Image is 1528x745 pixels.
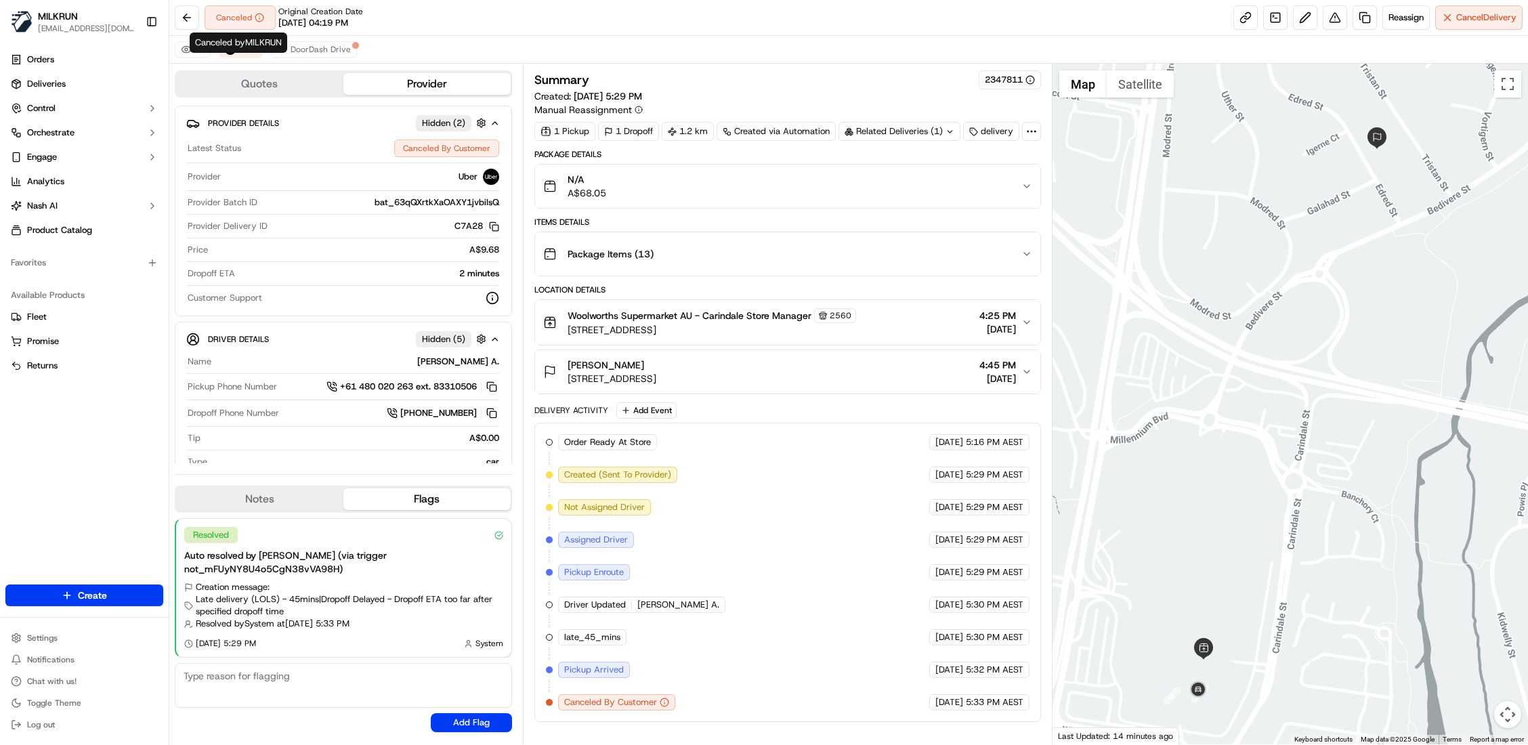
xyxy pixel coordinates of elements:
span: Creation message: [196,581,270,593]
span: [DATE] 5:29 PM [574,90,642,102]
span: Manual Reassignment [534,103,632,116]
span: Engage [27,151,57,163]
button: Reassign [1382,5,1430,30]
span: Dropoff Phone Number [188,407,279,419]
div: car [213,456,499,468]
span: Control [27,102,56,114]
span: [DATE] [935,599,963,611]
span: Name [188,356,211,368]
span: 5:33 PM AEST [966,696,1023,708]
button: CancelDelivery [1435,5,1523,30]
button: N/AA$68.05 [535,165,1040,208]
div: Available Products [5,284,163,306]
button: Quotes [176,73,343,95]
span: Price [188,244,208,256]
span: Woolworths Supermarket AU - Carindale Store Manager [568,309,811,322]
span: [DATE] [935,631,963,643]
span: [STREET_ADDRESS] [568,372,656,385]
div: [PERSON_NAME] A. [217,356,499,368]
span: Create [78,589,107,602]
button: Package Items (13) [535,232,1040,276]
button: Log out [5,715,163,734]
button: Toggle Theme [5,694,163,712]
span: Deliveries [27,78,66,90]
span: System [475,638,503,649]
div: 2 minutes [240,268,499,280]
span: A$68.05 [568,186,606,200]
button: Fleet [5,306,163,328]
div: 2 [1163,687,1181,705]
h3: Summary [534,74,589,86]
span: Latest Status [188,142,241,154]
a: Returns [11,360,158,372]
span: +61 480 020 263 ext. 83310506 [340,381,477,393]
a: Promise [11,335,158,347]
span: A$9.68 [469,244,499,256]
a: Product Catalog [5,219,163,241]
button: C7A28 [454,220,499,232]
span: [DATE] [935,469,963,481]
button: Show satellite imagery [1107,70,1174,98]
div: 1 Pickup [534,122,595,141]
button: Returns [5,355,163,377]
span: [DATE] 5:29 PM [196,638,256,649]
span: [DATE] [935,566,963,578]
span: 4:45 PM [979,358,1016,372]
span: [DATE] [935,436,963,448]
span: Provider [188,171,221,183]
button: Promise [5,331,163,352]
span: Log out [27,719,55,730]
span: DoorDash Drive [291,44,351,55]
span: Chat with us! [27,676,77,687]
span: Cancel Delivery [1456,12,1516,24]
button: MILKRUN [38,9,78,23]
button: 2347811 [985,74,1035,86]
button: Canceled [205,5,276,30]
button: Engage [5,146,163,168]
button: All [175,41,211,58]
span: Original Creation Date [278,6,363,17]
div: Last Updated: 14 minutes ago [1053,727,1179,744]
span: Provider Batch ID [188,196,257,209]
span: Product Catalog [27,224,92,236]
a: Fleet [11,311,158,323]
button: MILKRUNMILKRUN[EMAIL_ADDRESS][DOMAIN_NAME] [5,5,140,38]
span: [DATE] 04:19 PM [278,17,348,29]
span: N/A [568,173,606,186]
div: 1.2 km [662,122,714,141]
div: Delivery Activity [534,405,608,416]
a: [PHONE_NUMBER] [387,406,499,421]
button: Driver DetailsHidden (5) [186,328,501,350]
span: Created: [534,89,642,103]
img: uber-new-logo.jpeg [483,169,499,185]
button: Provider DetailsHidden (2) [186,112,501,134]
div: delivery [963,122,1019,141]
img: MILKRUN [11,11,33,33]
a: Created via Automation [717,122,836,141]
span: Map data ©2025 Google [1361,736,1435,743]
a: +61 480 020 263 ext. 83310506 [326,379,499,394]
span: [DATE] [979,322,1016,336]
span: Analytics [27,175,64,188]
span: Assigned Driver [564,534,628,546]
button: Notes [176,488,343,510]
span: [DATE] [935,501,963,513]
span: Pickup Arrived [564,664,624,676]
button: Notifications [5,650,163,669]
span: late_45_mins [564,631,620,643]
span: Resolved by System [196,618,274,630]
span: 4:25 PM [979,309,1016,322]
span: Not Assigned Driver [564,501,645,513]
span: [DATE] [935,534,963,546]
span: 2560 [830,310,851,321]
button: Chat with us! [5,672,163,691]
span: [PERSON_NAME] A. [637,599,719,611]
span: 5:16 PM AEST [966,436,1023,448]
button: Show street map [1059,70,1107,98]
img: Google [1056,727,1101,744]
span: 5:29 PM AEST [966,469,1023,481]
span: [STREET_ADDRESS] [568,323,856,337]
